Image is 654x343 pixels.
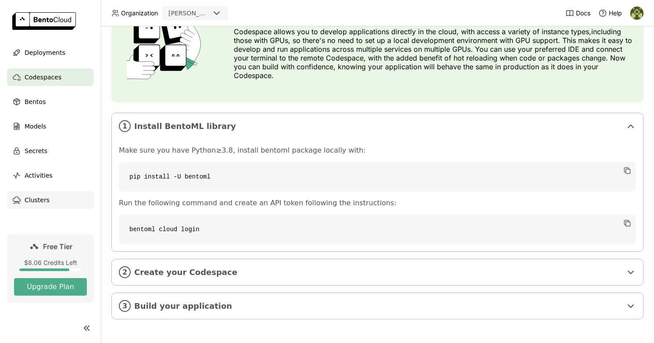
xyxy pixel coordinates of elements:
[25,72,61,82] span: Codespaces
[7,118,94,135] a: Models
[119,162,636,192] code: pip install -U bentoml
[119,214,636,244] code: bentoml cloud login
[25,146,47,156] span: Secrets
[119,300,131,312] i: 3
[25,47,65,58] span: Deployments
[134,268,622,277] span: Create your Codespace
[7,68,94,86] a: Codespaces
[119,199,636,207] p: Run the following command and create an API token following the instructions:
[112,259,643,285] div: 2Create your Codespace
[598,9,622,18] div: Help
[14,278,87,296] button: Upgrade Plan
[7,44,94,61] a: Deployments
[112,113,643,139] div: 1Install BentoML library
[7,93,94,111] a: Bentos
[25,96,46,107] span: Bentos
[118,14,213,79] img: cover onboarding
[43,242,72,251] span: Free Tier
[12,12,76,30] img: logo
[168,9,210,18] div: [PERSON_NAME]
[576,9,590,17] span: Docs
[565,9,590,18] a: Docs
[7,142,94,160] a: Secrets
[7,191,94,209] a: Clusters
[134,121,622,131] span: Install BentoML library
[25,121,46,132] span: Models
[14,259,87,267] div: $8.06 Credits Left
[119,120,131,132] i: 1
[112,293,643,319] div: 3Build your application
[7,167,94,184] a: Activities
[25,170,53,181] span: Activities
[211,9,211,18] input: Selected bentoml-john.
[609,9,622,17] span: Help
[134,301,622,311] span: Build your application
[630,7,643,20] img: johnwayne.jiang john
[121,9,158,17] span: Organization
[25,195,50,205] span: Clusters
[119,266,131,278] i: 2
[234,27,636,80] p: Codespace allows you to develop applications directly in the cloud, with access a variety of inst...
[7,234,94,303] a: Free Tier$8.06 Credits LeftUpgrade Plan
[119,146,636,155] p: Make sure you have Python≥3.8, install bentoml package locally with:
